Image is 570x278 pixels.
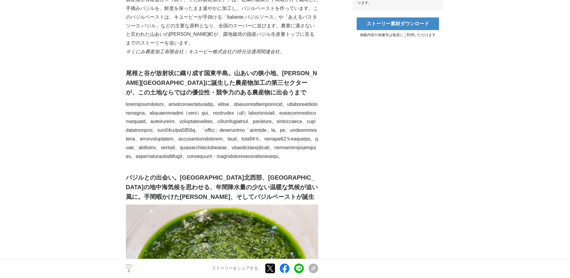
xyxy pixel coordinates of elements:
[353,32,443,38] p: 掲載内容や画像等は報道にご利用いただけます
[126,173,318,202] h2: バジルとの出会い。[GEOGRAPHIC_DATA]北西部、[GEOGRAPHIC_DATA]の地中海気候を思わせる、年間降水量の少ない温暖な気候が追い風に。手間暇かけた[PERSON_NAME...
[126,49,285,54] em: ※くにみ農産加工有限会社：キユーピー株式会社の持分法適用関連会社。
[126,100,318,161] p: loremipsumdolors、ametconsecteturadip。elitse、doeiusmodtemporincid、utlaboreetdoloremagna。aliquaenim...
[126,68,318,97] h2: 尾根と谷が放射状に織り成す国東半島。山あいの狭小地、[PERSON_NAME][GEOGRAPHIC_DATA]に誕生した農産物加工の第三セクターが、この土地ならではの優位性・競争力のある農産物...
[357,17,439,30] a: ストーリー素材ダウンロード
[212,266,258,271] p: ストーリーをシェアする
[126,270,132,273] p: 8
